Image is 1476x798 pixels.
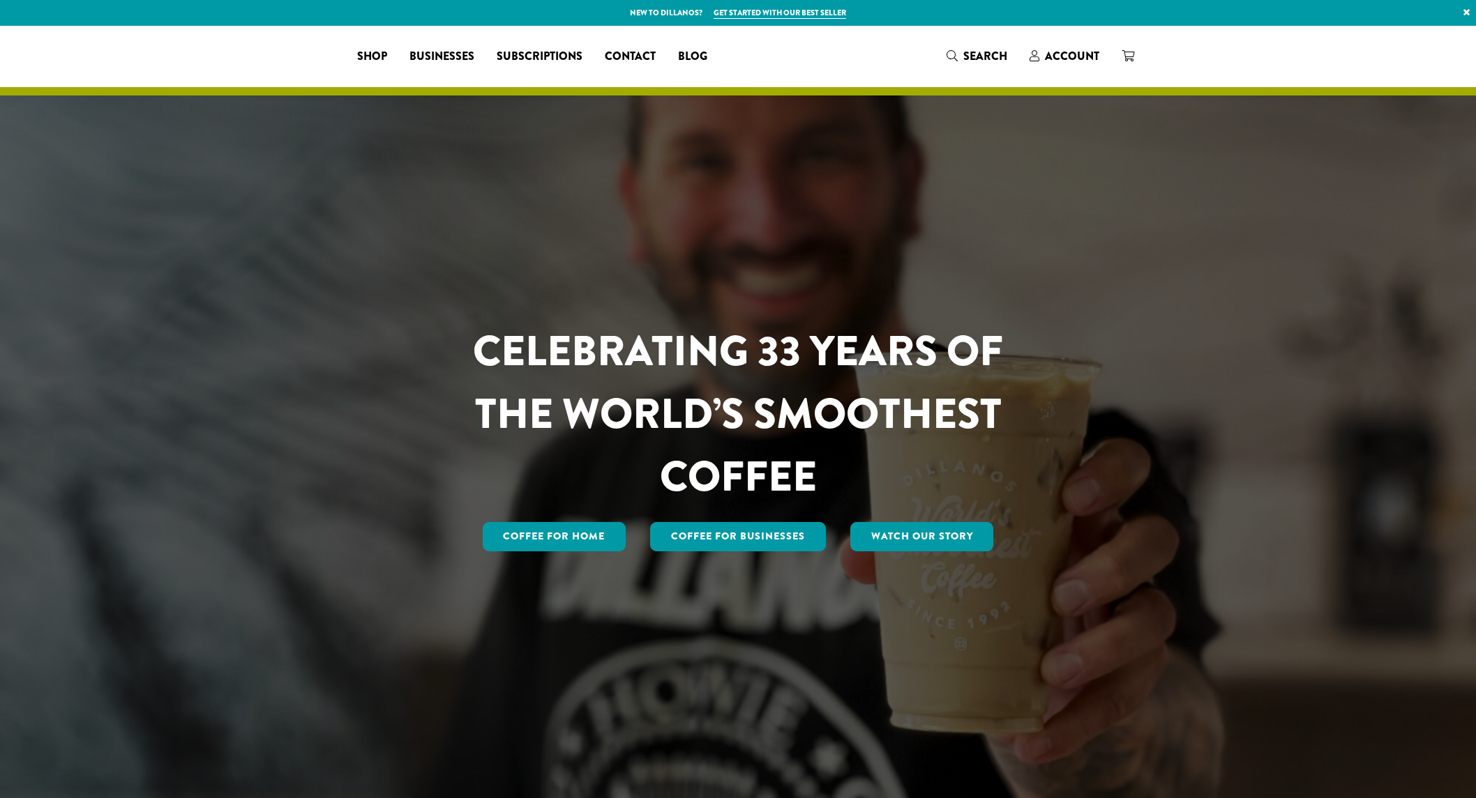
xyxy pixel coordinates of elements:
span: Blog [678,48,707,66]
a: Coffee for Home [483,522,626,551]
a: Search [935,45,1018,68]
h1: CELEBRATING 33 YEARS OF THE WORLD’S SMOOTHEST COFFEE [432,320,1044,508]
a: Get started with our best seller [714,7,846,19]
span: Businesses [409,48,474,66]
span: Account [1045,48,1099,64]
a: Shop [346,45,398,68]
span: Shop [357,48,387,66]
span: Search [963,48,1007,64]
span: Contact [605,48,656,66]
a: Watch Our Story [850,522,994,551]
a: Coffee For Businesses [650,522,826,551]
span: Subscriptions [497,48,582,66]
